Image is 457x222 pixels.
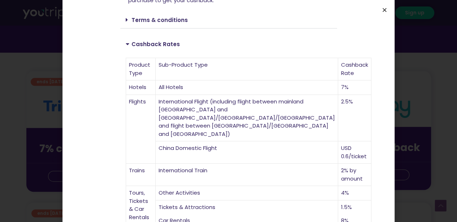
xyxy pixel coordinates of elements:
a: Cashback Rates [132,40,180,48]
td: International Flight (including flight between mainland [GEOGRAPHIC_DATA] and [GEOGRAPHIC_DATA]/[... [156,95,338,142]
td: Flights [126,95,156,164]
td: 2.5% [338,95,371,142]
p: Tickets & Attractions [159,203,335,212]
td: 4% [338,186,371,200]
a: Close [382,7,387,13]
td: Product Type [126,58,156,80]
p: 1.5% [341,203,368,212]
td: Cashback Rate [338,58,371,80]
td: China Domestic Flight [156,141,338,164]
td: International Train [156,164,338,186]
td: All Hotels [156,80,338,95]
td: USD 0.6/ticket [338,141,371,164]
td: 7% [338,80,371,95]
div: Cashback Rates [120,36,337,52]
td: 2% by amount [338,164,371,186]
td: Hotels [126,80,156,95]
a: Terms & conditions [132,16,188,24]
div: Terms & conditions [120,12,337,28]
td: Trains [126,164,156,186]
td: Sub-Product Type [156,58,338,80]
td: Other Activities [156,186,338,200]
